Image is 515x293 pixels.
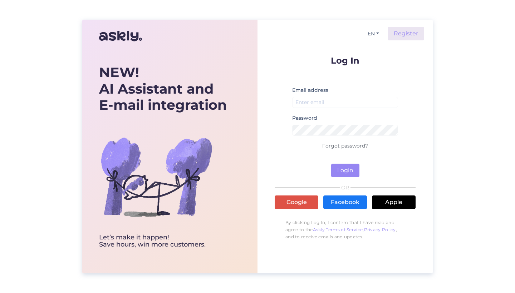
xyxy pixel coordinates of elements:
[99,64,227,113] div: AI Assistant and E-mail integration
[364,227,396,232] a: Privacy Policy
[99,120,214,234] img: bg-askly
[275,56,416,65] p: Log In
[292,97,398,108] input: Enter email
[99,234,227,248] div: Let’s make it happen! Save hours, win more customers.
[322,143,368,149] a: Forgot password?
[331,164,359,177] button: Login
[323,195,367,209] a: Facebook
[313,227,363,232] a: Askly Terms of Service
[99,28,142,45] img: Askly
[365,29,382,39] button: EN
[340,185,350,190] span: OR
[275,195,318,209] a: Google
[99,64,139,81] b: NEW!
[275,215,416,244] p: By clicking Log In, I confirm that I have read and agree to the , , and to receive emails and upd...
[292,86,328,94] label: Email address
[292,114,317,122] label: Password
[388,27,424,40] a: Register
[372,195,416,209] a: Apple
